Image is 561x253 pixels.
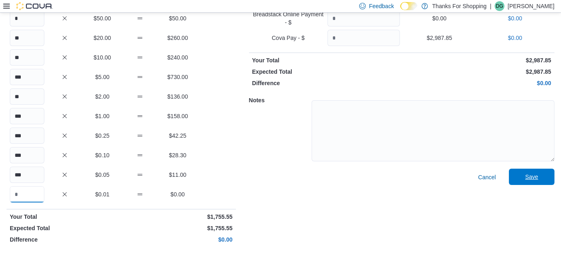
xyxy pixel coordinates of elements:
[85,151,120,159] p: $0.10
[85,92,120,101] p: $2.00
[508,1,554,11] p: [PERSON_NAME]
[495,1,504,11] div: D Guenther
[85,73,120,81] p: $5.00
[327,10,400,26] input: Quantity
[432,1,487,11] p: Thanks For Shopping
[10,167,44,183] input: Quantity
[400,2,417,11] input: Dark Mode
[85,190,120,198] p: $0.01
[16,2,53,10] img: Cova
[10,147,44,163] input: Quantity
[123,213,233,221] p: $1,755.55
[490,1,491,11] p: |
[252,68,400,76] p: Expected Total
[85,34,120,42] p: $20.00
[10,186,44,202] input: Quantity
[10,213,120,221] p: Your Total
[10,30,44,46] input: Quantity
[403,68,551,76] p: $2,987.85
[160,171,195,179] p: $11.00
[403,79,551,87] p: $0.00
[123,235,233,244] p: $0.00
[10,108,44,124] input: Quantity
[160,112,195,120] p: $158.00
[525,173,538,181] span: Save
[249,92,310,108] h5: Notes
[403,56,551,64] p: $2,987.85
[475,169,499,185] button: Cancel
[369,2,394,10] span: Feedback
[123,224,233,232] p: $1,755.55
[85,171,120,179] p: $0.05
[160,53,195,62] p: $240.00
[160,190,195,198] p: $0.00
[496,1,503,11] span: DG
[10,224,120,232] p: Expected Total
[252,34,325,42] p: Cova Pay - $
[160,73,195,81] p: $730.00
[160,92,195,101] p: $136.00
[252,56,400,64] p: Your Total
[10,235,120,244] p: Difference
[10,10,44,26] input: Quantity
[85,14,120,22] p: $50.00
[85,53,120,62] p: $10.00
[160,34,195,42] p: $260.00
[160,151,195,159] p: $28.30
[10,69,44,85] input: Quantity
[252,10,325,26] p: Breadstack Online Payment - $
[403,34,476,42] p: $2,987.85
[252,79,400,87] p: Difference
[479,14,551,22] p: $0.00
[10,88,44,105] input: Quantity
[479,34,551,42] p: $0.00
[85,112,120,120] p: $1.00
[160,132,195,140] p: $42.25
[85,132,120,140] p: $0.25
[10,49,44,66] input: Quantity
[478,173,496,181] span: Cancel
[509,169,554,185] button: Save
[160,14,195,22] p: $50.00
[327,30,400,46] input: Quantity
[10,128,44,144] input: Quantity
[403,14,476,22] p: $0.00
